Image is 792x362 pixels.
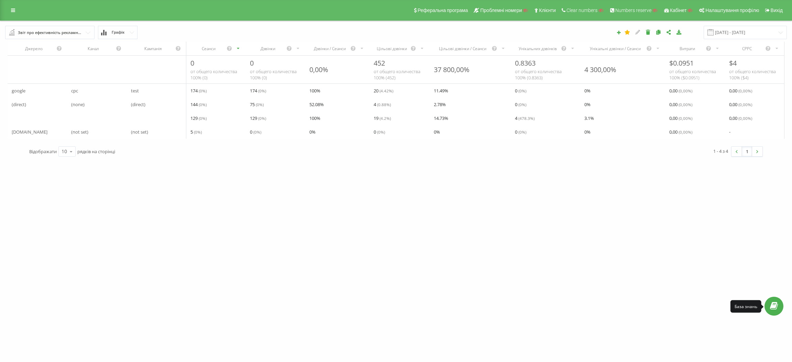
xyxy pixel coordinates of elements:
i: Поділитися налаштуваннями звіту [666,30,672,34]
span: Проблемні номери [480,8,522,13]
span: ( 0,00 %) [679,88,692,93]
div: 1 - 4 з 4 [713,148,728,155]
span: ( 0 %) [194,129,202,135]
span: 100 % [309,114,320,122]
span: от общего количества 100% ( 452 ) [374,68,420,81]
span: ( 0 %) [253,129,261,135]
span: ( 0,00 %) [738,115,752,121]
span: рядків на сторінці [77,148,115,155]
span: от общего количества 100% ( $ 0.0951 ) [669,68,716,81]
span: (not set) [131,128,148,136]
span: ( 4.42 %) [379,88,393,93]
span: от общего количества 100% ( $ 4 ) [729,68,776,81]
span: (direct) [131,100,145,109]
span: Clear numbers [566,8,597,13]
i: Створити звіт [616,30,621,34]
span: 174 [250,87,266,95]
span: 0 % [309,128,316,136]
div: Джерело [12,46,56,52]
span: $ 4 [729,58,737,68]
span: $ 0.0951 [669,58,694,68]
span: ( 0 %) [258,115,266,121]
button: Графік [98,26,137,39]
span: ( 0 %) [256,102,264,107]
span: 0,00 [729,87,752,95]
span: ( 0 %) [518,102,526,107]
span: 0 % [584,128,591,136]
span: 0 [374,128,385,136]
span: Графік [112,30,124,35]
span: ( 0,00 %) [679,102,692,107]
span: - [729,128,730,136]
span: от общего количества 100% ( 0 ) [190,68,237,81]
span: Налаштування профілю [705,8,759,13]
span: ( 0 %) [518,129,526,135]
span: 0,00 [669,128,692,136]
span: 0,00 [729,114,752,122]
span: cpc [71,87,78,95]
span: google [12,87,25,95]
span: ( 0,00 %) [738,102,752,107]
span: ( 0 %) [258,88,266,93]
span: 0.8363 [515,58,536,68]
span: 0,00 [669,87,692,95]
span: [DOMAIN_NAME] [12,128,47,136]
span: 75 [250,100,264,109]
div: Унікальних дзвінків [515,46,561,52]
span: (not set) [71,128,88,136]
div: 0,00% [309,65,328,74]
span: ( 0 %) [518,88,526,93]
span: 19 [374,114,391,122]
span: 129 [190,114,207,122]
span: Numbers reserve [615,8,651,13]
span: 4 [515,114,535,122]
span: от общего количества 100% ( 0.8363 ) [515,68,562,81]
span: 0 % [434,128,440,136]
span: 0 [190,58,194,68]
span: 20 [374,87,393,95]
span: ( 0,00 %) [679,129,692,135]
div: База знань [735,304,757,309]
span: ( 0,00 %) [679,115,692,121]
span: 100 % [309,87,320,95]
span: ( 0 %) [377,129,385,135]
div: 4 300,00% [584,65,616,74]
div: Дзвінки [250,46,286,52]
span: ( 0.88 %) [377,102,391,107]
i: Копіювати звіт [656,30,661,34]
span: ( 0 %) [199,102,207,107]
span: 14.73 % [434,114,448,122]
span: 129 [250,114,266,122]
span: 144 [190,100,207,109]
span: Відображати [29,148,57,155]
span: 0 [515,128,526,136]
span: ( 0,00 %) [738,88,752,93]
span: 0 [515,100,526,109]
div: CPPC [729,46,765,52]
span: Клієнти [539,8,556,13]
span: 2.78 % [434,100,446,109]
span: 174 [190,87,207,95]
span: ( 0 %) [199,115,207,121]
span: 0 % [584,87,591,95]
span: 11.49 % [434,87,448,95]
div: Витрати [669,46,705,52]
span: Вихід [771,8,783,13]
div: Цільові дзвінки [374,46,410,52]
span: 0 [250,128,261,136]
span: 5 [190,128,202,136]
span: Кабінет [670,8,687,13]
i: Редагувати звіт [635,30,641,34]
span: 3.1 % [584,114,594,122]
span: (direct) [12,100,26,109]
span: 452 [374,58,385,68]
div: Унікальні дзвінки / Сеанси [584,46,646,52]
span: 0,00 [669,114,692,122]
span: 52.08 % [309,100,324,109]
div: Цільові дзвінки / Сеанси [434,46,491,52]
span: 0 [250,58,254,68]
span: 0,00 [729,100,752,109]
div: Дзвінки / Сеанси [309,46,350,52]
div: Кампанія [131,46,175,52]
div: 37 800,00% [434,65,470,74]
